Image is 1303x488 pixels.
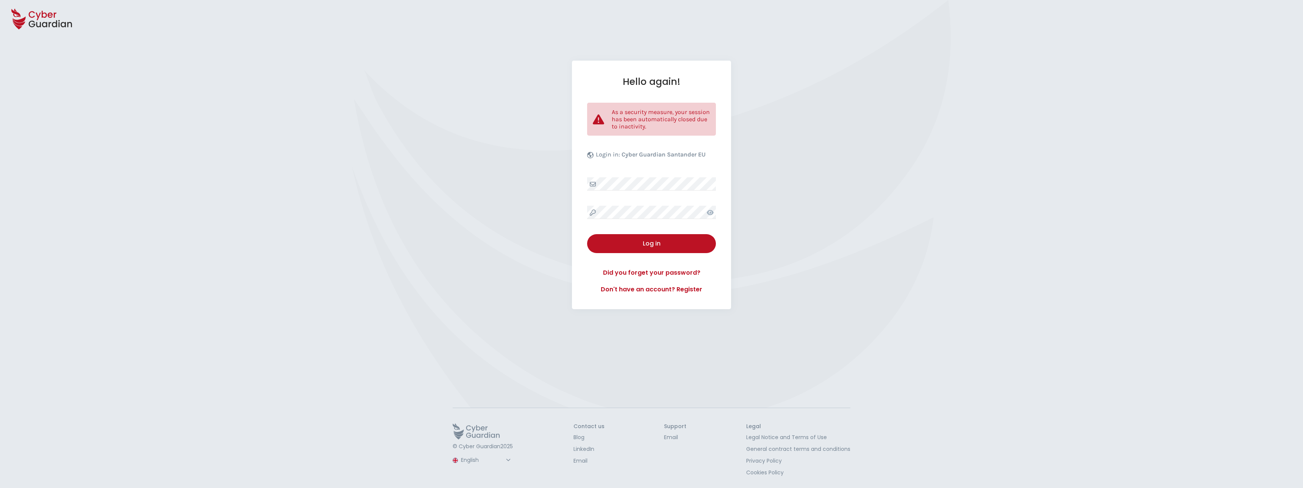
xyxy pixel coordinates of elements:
[612,108,710,130] p: As a security measure, your session has been automatically closed due to inactivity.
[746,423,850,430] h3: Legal
[453,458,458,463] img: region-logo
[573,445,605,453] a: LinkedIn
[587,76,716,88] h1: Hello again!
[573,457,605,465] a: Email
[453,443,514,450] p: © Cyber Guardian 2025
[573,433,605,441] a: Blog
[746,469,850,477] a: Cookies Policy
[746,445,850,453] a: General contract terms and conditions
[622,151,706,158] b: Cyber Guardian Santander EU
[746,457,850,465] a: Privacy Policy
[587,234,716,253] button: Log in
[664,423,686,430] h3: Support
[587,268,716,277] a: Did you forget your password?
[587,285,716,294] a: Don't have an account? Register
[664,433,686,441] a: Email
[573,423,605,430] h3: Contact us
[596,151,706,162] p: Login in:
[593,239,710,248] div: Log in
[746,433,850,441] a: Legal Notice and Terms of Use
